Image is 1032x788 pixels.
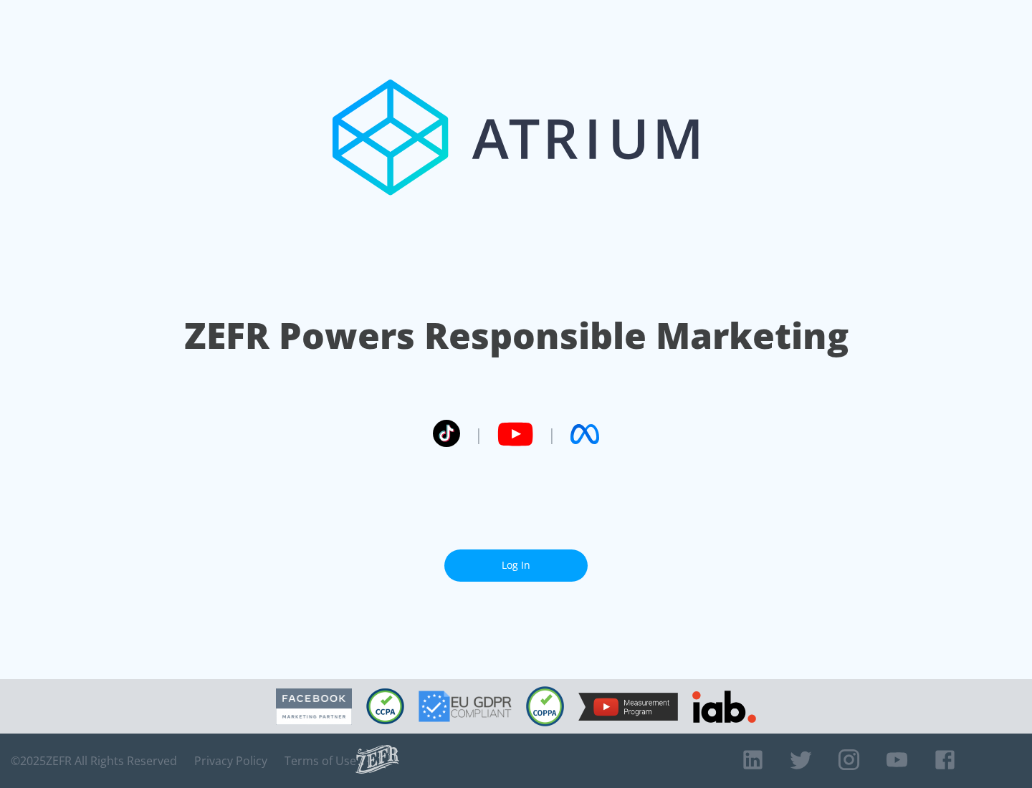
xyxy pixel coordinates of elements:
span: | [548,423,556,445]
a: Privacy Policy [194,754,267,768]
img: COPPA Compliant [526,686,564,726]
img: CCPA Compliant [366,688,404,724]
img: GDPR Compliant [419,691,512,722]
h1: ZEFR Powers Responsible Marketing [184,311,849,360]
a: Log In [444,549,588,582]
img: Facebook Marketing Partner [276,688,352,725]
span: © 2025 ZEFR All Rights Reserved [11,754,177,768]
img: YouTube Measurement Program [578,693,678,721]
img: IAB [692,691,756,723]
a: Terms of Use [285,754,356,768]
span: | [474,423,483,445]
